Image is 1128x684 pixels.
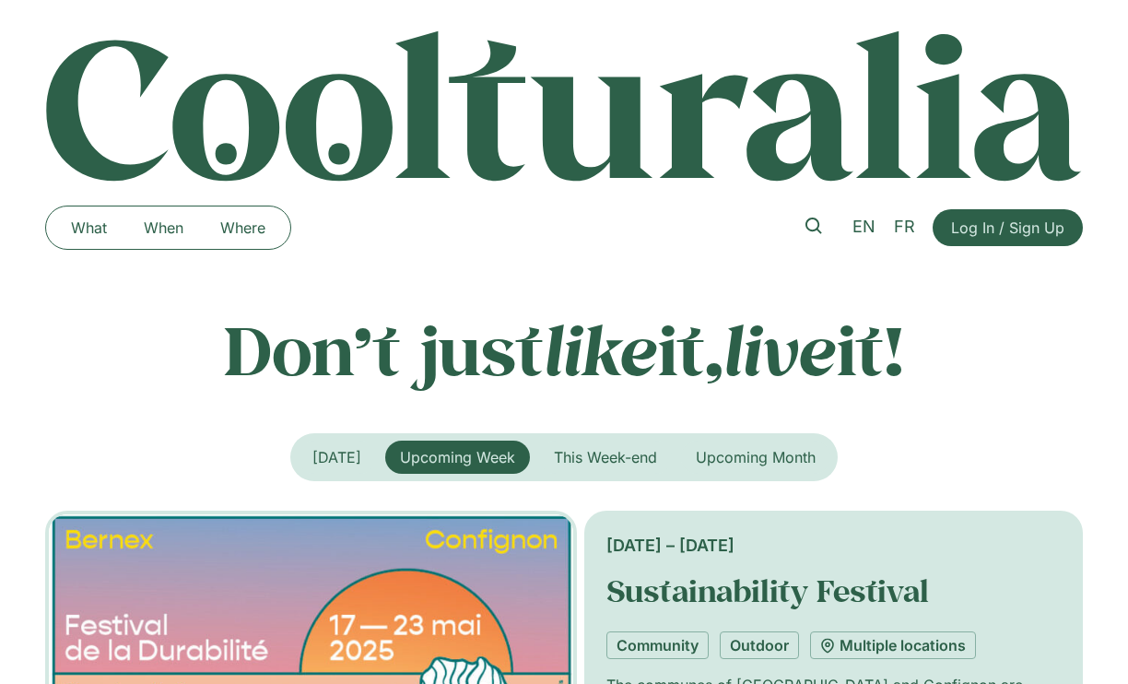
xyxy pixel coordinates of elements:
a: FR [885,214,924,241]
div: [DATE] – [DATE] [606,533,1061,558]
a: Community [606,631,709,659]
nav: Menu [53,213,284,242]
a: Outdoor [720,631,799,659]
a: What [53,213,125,242]
span: Log In / Sign Up [951,217,1064,239]
em: live [723,304,837,394]
span: Upcoming Week [400,448,515,466]
span: FR [894,217,915,236]
span: [DATE] [312,448,361,466]
em: like [544,304,658,394]
a: Log In / Sign Up [933,209,1083,246]
a: Where [202,213,284,242]
a: EN [843,214,885,241]
span: EN [852,217,875,236]
span: Upcoming Month [696,448,816,466]
p: Don’t just it, it! [45,310,1083,389]
a: Sustainability Festival [606,571,929,610]
a: When [125,213,202,242]
span: This Week-end [554,448,657,466]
